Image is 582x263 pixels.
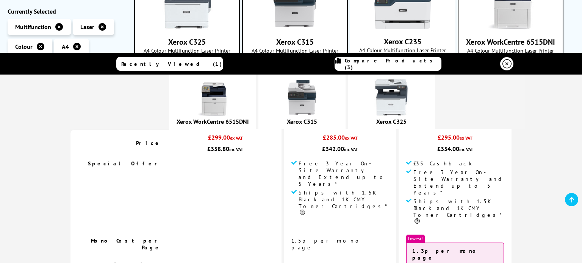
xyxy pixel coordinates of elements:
[460,135,472,141] span: ex VAT
[376,118,407,125] a: Xerox C325
[168,37,206,47] a: Xerox C325
[482,23,539,31] a: Xerox WorkCentre 6515DNI
[344,146,358,152] span: inc VAT
[15,23,51,31] span: Multifunction
[345,135,358,141] span: ex VAT
[15,43,33,50] span: Colour
[139,47,235,54] span: A4 Colour Multifunction Laser Printer
[229,146,243,152] span: inc VAT
[291,237,363,251] span: 1.5p per mono page
[345,57,441,71] span: Compare Products (3)
[230,135,243,141] span: ex VAT
[374,23,431,31] a: Xerox C235
[291,145,389,153] div: £342.00
[266,23,323,31] a: Xerox C315
[462,47,559,54] span: A4 Colour Multifunction Laser Printer
[194,78,232,116] img: Xerox-6515-FrontFacing-Small.jpg
[335,57,441,71] a: Compare Products (3)
[299,160,389,187] span: Free 3 Year On-Site Warranty and Extend up to 5 Years*
[413,169,504,196] span: Free 3 Year On-Site Warranty and Extend up to 5 Years*
[91,237,161,251] span: Mono Cost per Page
[121,61,222,67] span: Recently Viewed (1)
[276,37,314,47] a: Xerox C315
[384,37,421,47] a: Xerox C235
[80,23,94,31] span: Laser
[406,134,504,145] div: £295.00
[88,160,161,167] span: Special Offer
[177,145,274,153] div: £358.80
[354,47,451,54] span: A4 Colour Multifunction Laser Printer
[291,134,389,145] div: £285.00
[413,160,472,167] span: £35 Cashback
[406,145,504,153] div: £354.00
[136,140,161,146] span: Price
[159,23,216,31] a: Xerox C325
[177,118,249,125] a: Xerox WorkCentre 6515DNI
[62,43,69,50] span: A4
[247,47,343,54] span: A4 Colour Multifunction Laser Printer
[459,146,473,152] span: inc VAT
[466,37,555,47] a: Xerox WorkCentre 6515DNI
[8,8,127,15] div: Currently Selected
[406,235,425,243] span: Lowest!
[177,134,274,145] div: £299.00
[287,118,317,125] a: Xerox C315
[413,198,504,225] span: Ships with 1.5K Black and 1K CMY Toner Cartridges*
[283,78,321,116] img: Xerox-C315-Front-2-Small.jpg
[116,57,223,71] a: Recently Viewed (1)
[372,78,410,116] img: xerox-c325-front-small.jpg
[412,247,479,261] strong: 1.3p per mono page
[299,189,389,216] span: Ships with 1.5K Black and 1K CMY Toner Cartridges*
